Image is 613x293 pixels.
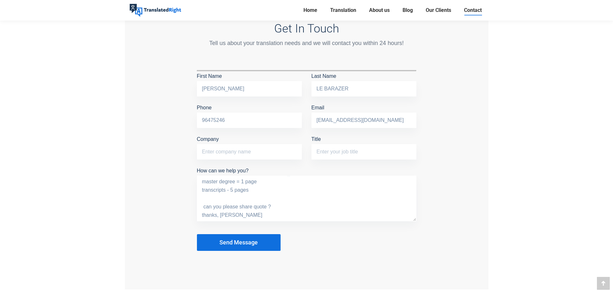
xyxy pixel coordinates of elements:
form: Contact form [197,70,416,251]
input: First Name [197,81,302,96]
a: Contact [462,6,484,15]
button: Send Message [197,234,281,251]
span: Our Clients [426,7,451,14]
label: Title [311,136,416,154]
label: How can we help you? [197,168,416,183]
input: Company [197,144,302,160]
label: Phone [197,105,302,123]
span: Send Message [219,239,258,246]
span: Contact [464,7,482,14]
label: Company [197,136,302,154]
span: Blog [403,7,413,14]
a: Home [302,6,319,15]
label: Email [311,105,416,123]
input: Last Name [311,81,416,96]
label: Last Name [311,73,416,91]
input: Title [311,144,416,160]
a: Our Clients [424,6,453,15]
h3: Get In Touch [197,22,416,35]
input: Phone [197,113,302,128]
span: Home [303,7,317,14]
a: Blog [401,6,415,15]
span: Translation [330,7,356,14]
img: Translated Right [130,4,181,17]
input: Email [311,113,416,128]
label: First Name [197,73,302,91]
a: Translation [328,6,358,15]
a: About us [367,6,392,15]
span: About us [369,7,390,14]
textarea: How can we help you? [197,176,416,221]
div: Tell us about your translation needs and we will contact you within 24 hours! [197,39,416,48]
